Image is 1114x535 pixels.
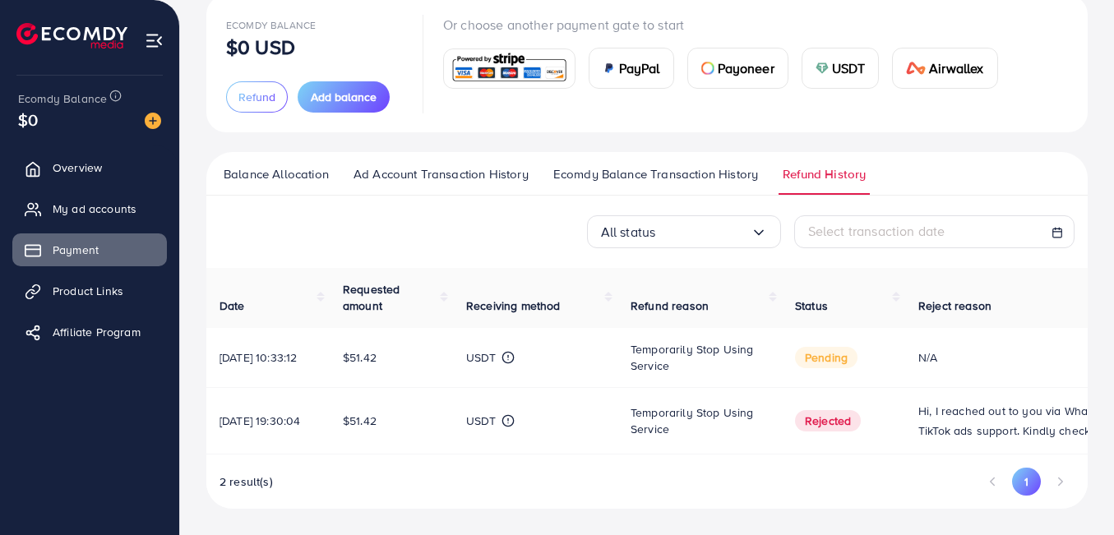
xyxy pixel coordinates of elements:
[53,201,136,217] span: My ad accounts
[53,324,141,340] span: Affiliate Program
[18,108,38,131] span: $0
[466,411,497,431] p: USDT
[466,348,497,367] p: USDT
[343,281,400,314] span: Requested amount
[443,48,575,89] a: card
[701,62,714,75] img: card
[145,113,161,129] img: image
[1012,468,1041,496] button: Go to page 1
[220,297,245,314] span: Date
[224,165,329,183] span: Balance Allocation
[220,413,300,429] span: [DATE] 19:30:04
[53,283,123,299] span: Product Links
[783,165,866,183] span: Refund History
[631,341,754,374] span: Temporarily stop using service
[238,89,275,105] span: Refund
[795,297,828,314] span: Status
[12,316,167,348] a: Affiliate Program
[226,18,316,32] span: Ecomdy Balance
[443,15,1011,35] p: Or choose another payment gate to start
[18,90,107,107] span: Ecomdy Balance
[892,48,997,89] a: cardAirwallex
[145,31,164,50] img: menu
[226,37,295,57] p: $0 USD
[12,233,167,266] a: Payment
[603,62,616,75] img: card
[226,81,288,113] button: Refund
[53,159,102,176] span: Overview
[631,404,754,437] span: Temporarily stop using service
[12,274,167,307] a: Product Links
[906,62,926,75] img: card
[802,48,880,89] a: cardUSDT
[918,349,937,366] span: N/A
[687,48,788,89] a: cardPayoneer
[220,349,297,366] span: [DATE] 10:33:12
[354,165,529,183] span: Ad Account Transaction History
[53,242,99,258] span: Payment
[587,215,781,248] div: Search for option
[343,413,377,429] span: $51.42
[795,347,857,368] span: pending
[16,23,127,48] img: logo
[601,219,656,245] span: All status
[553,165,758,183] span: Ecomdy Balance Transaction History
[466,297,561,314] span: Receiving method
[589,48,674,89] a: cardPayPal
[718,58,774,78] span: Payoneer
[808,222,945,240] span: Select transaction date
[619,58,660,78] span: PayPal
[12,192,167,225] a: My ad accounts
[655,219,750,245] input: Search for option
[918,297,992,314] span: Reject reason
[12,151,167,184] a: Overview
[449,51,570,86] img: card
[978,468,1075,496] ul: Pagination
[220,473,273,490] span: 2 result(s)
[298,81,390,113] button: Add balance
[929,58,983,78] span: Airwallex
[795,410,861,431] span: Rejected
[343,349,377,366] span: $51.42
[631,297,709,314] span: Refund reason
[832,58,866,78] span: USDT
[816,62,829,75] img: card
[311,89,377,105] span: Add balance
